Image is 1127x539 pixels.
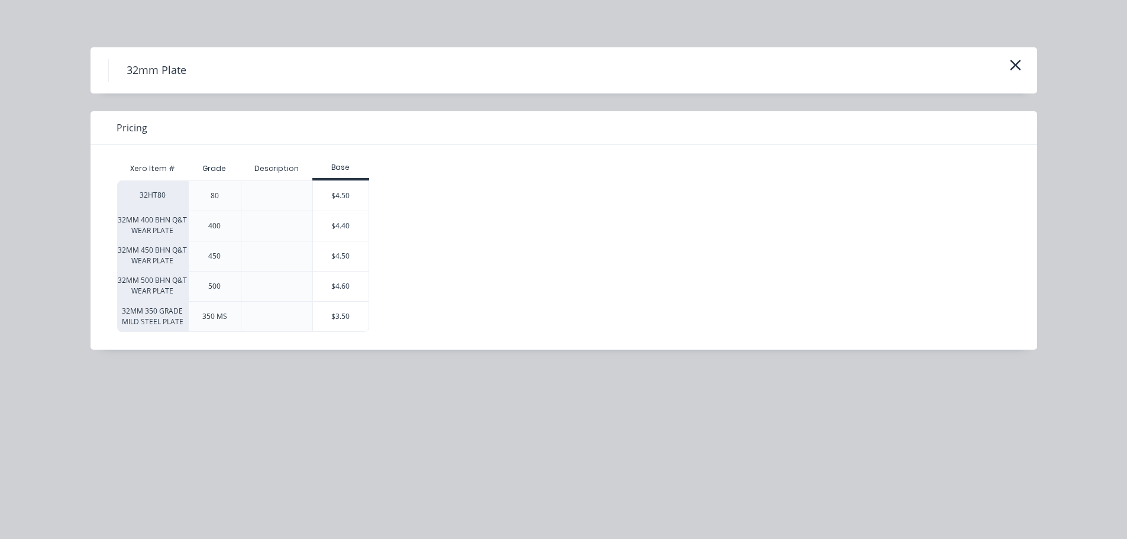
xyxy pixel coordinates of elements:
div: $4.50 [313,241,369,271]
div: $4.40 [313,211,369,241]
div: 500 [208,281,221,292]
div: Base [312,162,369,173]
div: Grade [193,154,235,183]
div: $4.60 [313,272,369,301]
div: 450 [208,251,221,262]
div: 80 [211,191,219,201]
div: 32HT80 [117,180,188,211]
div: Xero Item # [117,157,188,180]
div: 32MM 400 BHN Q&T WEAR PLATE [117,211,188,241]
div: $3.50 [313,302,369,331]
div: 32MM 350 GRADE MILD STEEL PLATE [117,301,188,332]
div: 32MM 500 BHN Q&T WEAR PLATE [117,271,188,301]
div: 32MM 450 BHN Q&T WEAR PLATE [117,241,188,271]
div: 350 MS [202,311,227,322]
span: Pricing [117,121,147,135]
h4: 32mm Plate [108,59,204,82]
div: 400 [208,221,221,231]
div: $4.50 [313,181,369,211]
div: Description [245,154,308,183]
